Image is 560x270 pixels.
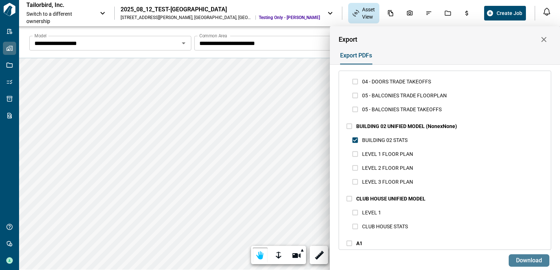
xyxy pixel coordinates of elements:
[362,179,413,185] span: LEVEL 3 FLOOR PLAN
[333,47,551,64] div: base tabs
[356,240,362,246] span: A1
[362,137,408,143] span: BUILDING 02 STATS
[356,196,425,202] span: CLUB HOUSE UNIFIED MODEL
[362,79,431,85] span: 04 - DOORS TRADE TAKEOFFS
[362,106,442,112] span: 05 - BALCONIES TRADE TAKEOFFS
[362,165,413,171] span: LEVEL 2 FLOOR PLAN
[362,151,413,157] span: LEVEL 1 FLOOR PLAN
[339,36,357,43] span: Export
[340,52,372,59] span: Export PDFs
[362,224,408,229] span: CLUB HOUSE STATS
[362,93,447,98] span: 05 - BALCONIES TRADE FLOORPLAN
[362,210,381,215] span: LEVEL 1
[509,254,549,267] button: Download
[356,123,457,129] span: BUILDING 02 UNIFIED MODEL (NonexNone)
[516,257,542,264] span: Download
